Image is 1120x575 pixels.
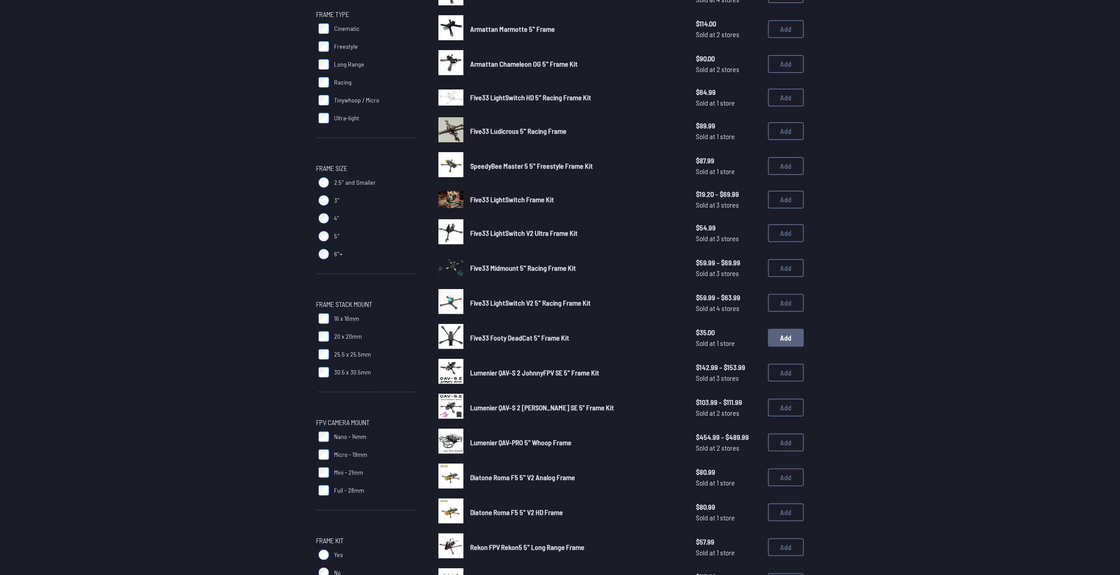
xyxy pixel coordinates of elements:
span: Frame Kit [317,535,344,546]
span: Sold at 2 stores [696,443,761,453]
a: Five33 LightSwitch HD 5" Racing Frame Kit [471,92,682,103]
span: $103.99 - $111.99 [696,397,761,408]
span: $35.00 [696,327,761,338]
input: 5" [318,231,329,242]
img: image [438,152,463,177]
a: Five33 LightSwitch Frame Kit [471,194,682,205]
span: Frame Size [317,163,348,174]
span: Armattan Chameleon OG 5" Frame Kit [471,60,578,68]
img: image [438,50,463,75]
span: $454.99 - $489.99 [696,432,761,443]
span: Armattan Marmotte 5" Frame [471,25,555,33]
span: Sold at 1 store [696,477,761,488]
span: $80.99 [696,502,761,512]
a: image [438,394,463,422]
span: 30.5 x 30.5mm [335,368,371,377]
span: Sold at 1 store [696,166,761,177]
span: 20 x 20mm [335,332,362,341]
a: image [438,187,463,212]
input: Cinematic [318,23,329,34]
span: Sold at 2 stores [696,64,761,75]
a: Five33 Ludicrous 5" Racing Frame [471,126,682,136]
span: Five33 LightSwitch V2 5" Racing Frame Kit [471,298,591,307]
span: Five33 Midmount 5" Racing Frame Kit [471,264,576,272]
a: Armattan Chameleon OG 5" Frame Kit [471,59,682,69]
button: Add [768,224,804,242]
input: Freestyle [318,41,329,52]
span: Sold at 2 stores [696,29,761,40]
span: Mini - 21mm [335,468,364,477]
span: Diatone Roma F5 5" V2 Analog Frame [471,473,575,481]
span: Sold at 1 store [696,512,761,523]
a: image [438,533,463,561]
span: Sold at 3 stores [696,373,761,383]
span: $142.99 - $153.99 [696,362,761,373]
img: image [438,15,463,40]
span: Lumenier QAV-PRO 5" Whoop Frame [471,438,572,447]
span: $90.00 [696,53,761,64]
span: Frame Type [317,9,350,20]
button: Add [768,399,804,417]
button: Add [768,503,804,521]
input: Ultra-light [318,113,329,124]
span: Micro - 19mm [335,450,368,459]
button: Add [768,191,804,209]
span: Sold at 3 stores [696,268,761,279]
input: 6"+ [318,249,329,260]
input: 16 x 16mm [318,313,329,324]
span: Yes [335,550,343,559]
button: Add [768,434,804,451]
a: image [438,117,463,145]
a: Lumenier QAV-PRO 5" Whoop Frame [471,437,682,448]
span: Lumenier QAV-S 2 JohnnyFPV SE 5" Frame Kit [471,368,600,377]
span: $59.99 - $69.99 [696,257,761,268]
img: image [438,254,463,279]
span: Five33 LightSwitch Frame Kit [471,195,554,204]
a: image [438,429,463,456]
img: image [438,117,463,142]
img: image [438,394,463,419]
span: Lumenier QAV-S 2 [PERSON_NAME] SE 5” Frame Kit [471,403,614,412]
span: $54.99 [696,222,761,233]
a: image [438,85,463,110]
span: Sold at 2 stores [696,408,761,418]
span: 6"+ [335,250,343,259]
img: image [438,533,463,558]
input: Tinywhoop / Micro [318,95,329,106]
span: Sold at 1 store [696,547,761,558]
span: Sold at 1 store [696,338,761,349]
a: image [438,464,463,491]
input: 2.5" and Smaller [318,177,329,188]
span: Ultra-light [335,114,360,123]
a: Rekon FPV Rekon5 5" Long Range Frame [471,542,682,553]
a: Armattan Marmotte 5" Frame [471,24,682,34]
span: Diatone Roma F5 5" V2 HD Frame [471,508,563,516]
span: Five33 LightSwitch V2 Ultra Frame Kit [471,229,578,237]
input: 20 x 20mm [318,331,329,342]
img: image [438,289,463,314]
a: SpeedyBee Master 5 5" Freestyle Frame Kit [471,161,682,171]
span: Freestyle [335,42,358,51]
input: 30.5 x 30.5mm [318,367,329,378]
button: Add [768,55,804,73]
input: Full - 28mm [318,485,329,496]
span: 3" [335,196,340,205]
span: Nano - 14mm [335,432,367,441]
a: Five33 Midmount 5" Racing Frame Kit [471,263,682,273]
span: Five33 Footy DeadCat 5" Frame Kit [471,333,570,342]
button: Add [768,538,804,556]
span: 4" [335,214,339,223]
span: $59.99 - $63.99 [696,292,761,303]
span: SpeedyBee Master 5 5" Freestyle Frame Kit [471,162,593,170]
a: image [438,359,463,387]
span: $99.99 [696,120,761,131]
input: Micro - 19mm [318,449,329,460]
input: 3" [318,195,329,206]
span: Tinywhoop / Micro [335,96,380,105]
button: Add [768,122,804,140]
input: Yes [318,549,329,560]
span: Sold at 3 stores [696,200,761,210]
img: image [438,219,463,244]
span: 2.5" and Smaller [335,178,376,187]
span: 16 x 16mm [335,314,360,323]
